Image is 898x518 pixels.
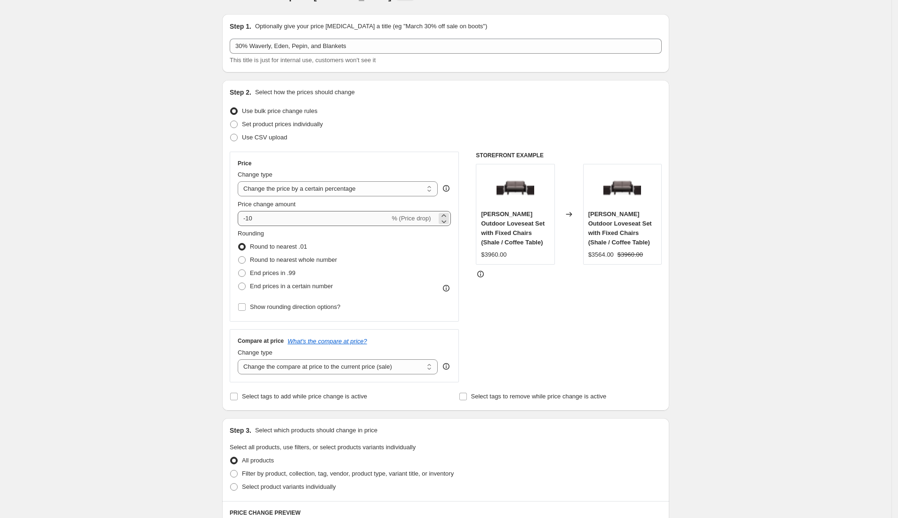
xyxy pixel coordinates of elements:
[238,201,296,208] span: Price change amount
[242,393,367,400] span: Select tags to add while price change is active
[230,444,416,451] span: Select all products, use filters, or select products variants individually
[230,39,662,54] input: 30% off holiday sale
[242,107,317,114] span: Use bulk price change rules
[255,22,487,31] p: Optionally give your price [MEDICAL_DATA] a title (eg "March 30% off sale on boots")
[588,210,652,246] span: [PERSON_NAME] Outdoor Loveseat Set with Fixed Chairs (Shale / Coffee Table)
[250,303,340,310] span: Show rounding direction options?
[230,509,662,517] h6: PRICE CHANGE PREVIEW
[242,470,454,477] span: Filter by product, collection, tag, vendor, product type, variant title, or inventory
[242,134,287,141] span: Use CSV upload
[481,250,506,259] div: $3960.00
[230,426,251,435] h2: Step 3.
[288,338,367,345] button: What's the compare at price?
[238,171,273,178] span: Change type
[230,88,251,97] h2: Step 2.
[238,230,264,237] span: Rounding
[250,243,307,250] span: Round to nearest .01
[242,457,274,464] span: All products
[476,152,662,159] h6: STOREFRONT EXAMPLE
[238,349,273,356] span: Change type
[471,393,607,400] span: Select tags to remove while price change is active
[255,88,355,97] p: Select how the prices should change
[441,362,451,371] div: help
[250,256,337,263] span: Round to nearest whole number
[481,210,545,246] span: [PERSON_NAME] Outdoor Loveseat Set with Fixed Chairs (Shale / Coffee Table)
[250,283,333,290] span: End prices in a certain number
[242,483,336,490] span: Select product variants individually
[238,337,284,345] h3: Compare at price
[441,184,451,193] div: help
[603,169,641,207] img: LANGDON_LOVESEAT_SET_WITH_FIXED_CHAIRS-1_80x.png
[238,211,390,226] input: -15
[617,250,643,259] strike: $3960.00
[497,169,534,207] img: LANGDON_LOVESEAT_SET_WITH_FIXED_CHAIRS-1_80x.png
[238,160,251,167] h3: Price
[588,250,614,259] div: $3564.00
[230,57,376,64] span: This title is just for internal use, customers won't see it
[230,22,251,31] h2: Step 1.
[392,215,431,222] span: % (Price drop)
[242,121,323,128] span: Set product prices individually
[255,426,377,435] p: Select which products should change in price
[250,269,296,276] span: End prices in .99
